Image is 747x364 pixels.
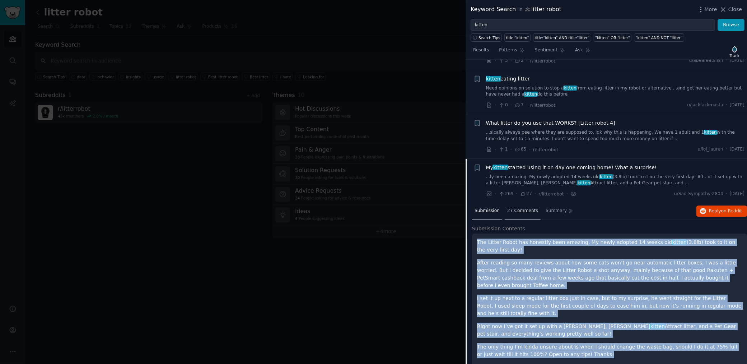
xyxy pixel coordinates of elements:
span: [DATE] [730,146,744,153]
span: 3 [499,57,508,64]
span: 269 [499,191,513,197]
button: Replyon Reddit [696,206,747,217]
span: 2 [514,57,523,64]
span: · [510,101,512,109]
span: · [510,57,512,65]
span: [DATE] [730,191,744,197]
span: kitten [524,92,538,97]
p: After reading so many reviews about how some cats won’t go near automatic litter boxes, I was a l... [477,259,742,289]
span: r/litterrobot [530,59,555,64]
p: The Litter Robot has honestly been amazing. My newly adopted 14 weeks old (3.8lb) took to it on t... [477,239,742,254]
a: What litter do you use that WORKS? [Litter robot 4] [486,119,615,127]
div: "kitten" AND NOT "litter" [636,35,682,40]
span: · [510,146,512,153]
span: Close [728,6,742,13]
p: The only thing I’m kinda unsure about is when I should change the waste bag, should I do it at 75... [477,343,742,358]
div: Track [730,53,739,58]
a: ...sically always pee where they are supposed to, idk why this is happening. We have 1 adult and ... [486,129,745,142]
span: kitten [485,76,501,82]
div: title:"kitten" AND title:"litter" [535,35,589,40]
a: Ask [573,45,593,59]
a: Need opinions on solution to stop akittenfrom eating litter in my robot or alternative ...and get... [486,85,745,98]
span: [DATE] [730,102,744,109]
span: Results [473,47,489,54]
span: Search Tips [478,35,500,40]
span: u/abeareatsfish [689,57,723,64]
span: · [526,101,528,109]
a: Sentiment [532,45,568,59]
span: r/litterrobot [538,192,564,197]
a: kitteneating litter [486,75,530,83]
span: in [518,6,522,13]
a: "kitten" OR "litter" [594,33,632,42]
span: · [529,146,530,153]
div: title:"kitten" [506,35,529,40]
span: · [726,57,727,64]
span: Patterns [499,47,517,54]
p: I set it up next to a regular litter box just in case, but to my surprise, he went straight for t... [477,295,742,317]
p: Right now I’ve got it set up with a [PERSON_NAME], [PERSON_NAME] Attract litter, and a Pet Gear p... [477,323,742,338]
span: u/jackfackmasta [687,102,723,109]
span: u/lol_lauren [698,146,723,153]
span: Sentiment [535,47,557,54]
span: Reply [709,208,742,215]
span: kitten [650,323,666,329]
span: · [495,190,496,198]
span: Submission [475,208,500,214]
span: r/litterrobot [533,147,558,152]
span: · [516,190,517,198]
span: Submission Contents [472,225,525,232]
span: My started using it on day one coming home! What a surprise! [486,164,657,171]
span: 7 [514,102,523,109]
span: kitten [563,86,577,91]
span: · [566,190,568,198]
a: title:"kitten" AND title:"litter" [533,33,591,42]
span: · [495,57,496,65]
span: r/litterrobot [530,103,555,108]
span: · [534,190,536,198]
input: Try a keyword related to your business [471,19,715,31]
a: ...ly been amazing. My newly adopted 14 weeks oldkitten(3.8lb) took to it on the very first day! ... [486,174,745,186]
span: u/Sad-Sympathy-2804 [674,191,723,197]
div: "kitten" OR "litter" [595,35,630,40]
span: Ask [575,47,583,54]
span: 27 Comments [507,208,538,214]
span: · [726,102,727,109]
span: 1 [499,146,508,153]
span: · [526,57,528,65]
a: Results [471,45,491,59]
span: 27 [520,191,532,197]
span: · [726,146,727,153]
button: Browse [718,19,744,31]
span: 65 [514,146,526,153]
a: Mykittenstarted using it on day one coming home! What a surprise! [486,164,657,171]
span: More [705,6,717,13]
span: · [495,101,496,109]
button: More [697,6,717,13]
button: Track [727,44,742,59]
span: kitten [577,180,591,185]
span: · [495,146,496,153]
span: kitten [704,130,718,135]
span: eating litter [486,75,530,83]
div: Keyword Search litter robot [471,5,561,14]
span: · [726,191,727,197]
span: on Reddit [721,208,742,213]
button: Close [719,6,742,13]
span: kitten [599,174,613,179]
button: Search Tips [471,33,502,42]
span: 0 [499,102,508,109]
a: "kitten" AND NOT "litter" [634,33,684,42]
span: kitten [492,165,508,170]
a: title:"kitten" [504,33,531,42]
span: [DATE] [730,57,744,64]
a: Patterns [496,45,527,59]
span: kitten [672,239,687,245]
span: Summary [546,208,567,214]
